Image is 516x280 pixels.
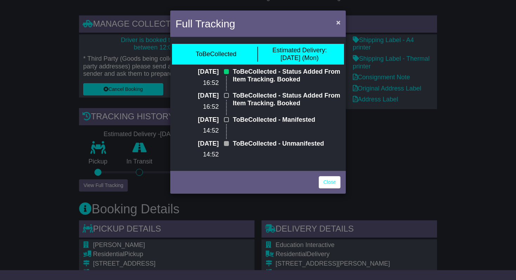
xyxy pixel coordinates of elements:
[272,47,327,62] div: [DATE] (Mon)
[176,140,219,148] p: [DATE]
[272,47,327,54] span: Estimated Delivery:
[336,18,340,26] span: ×
[196,51,236,58] div: ToBeCollected
[233,68,340,83] p: ToBeCollected - Status Added From Item Tracking. Booked
[176,92,219,100] p: [DATE]
[176,116,219,124] p: [DATE]
[176,127,219,135] p: 14:52
[176,151,219,159] p: 14:52
[176,16,235,32] h4: Full Tracking
[333,15,344,29] button: Close
[233,116,340,124] p: ToBeCollected - Manifested
[233,140,340,148] p: ToBeCollected - Unmanifested
[233,92,340,107] p: ToBeCollected - Status Added From Item Tracking. Booked
[176,68,219,76] p: [DATE]
[176,79,219,87] p: 16:52
[176,103,219,111] p: 16:52
[319,176,340,188] a: Close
